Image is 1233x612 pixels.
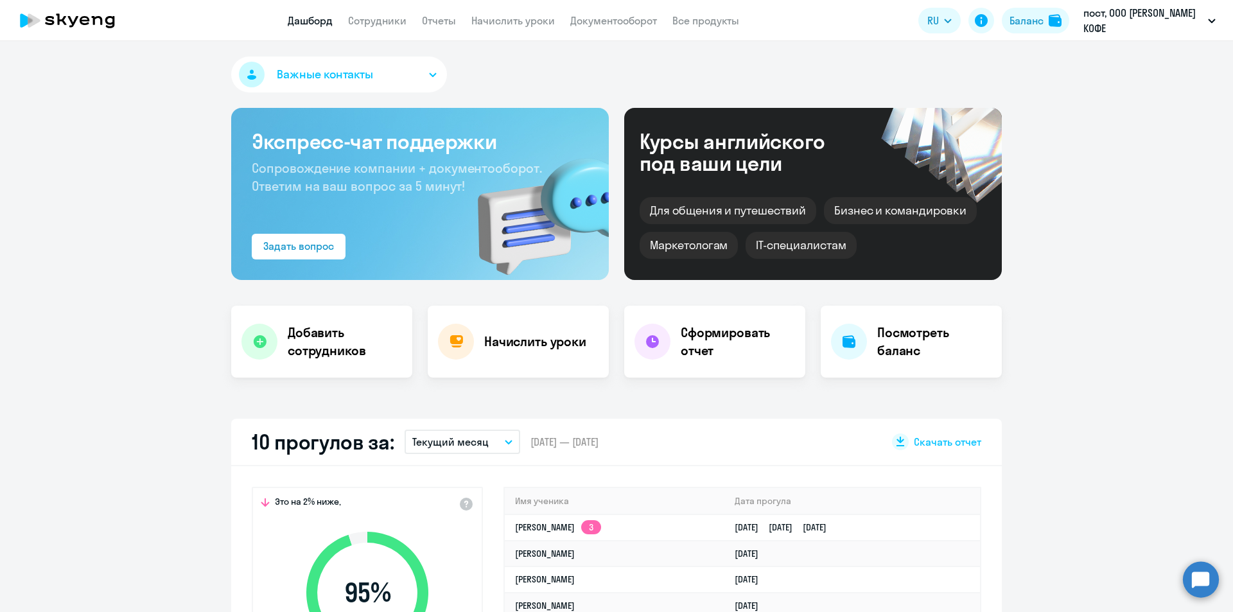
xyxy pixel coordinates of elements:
button: RU [918,8,961,33]
a: Начислить уроки [471,14,555,27]
a: [DATE] [735,548,769,559]
a: Все продукты [672,14,739,27]
h4: Начислить уроки [484,333,586,351]
div: Курсы английского под ваши цели [640,130,859,174]
img: balance [1049,14,1062,27]
div: IT-специалистам [746,232,856,259]
p: пост, ООО [PERSON_NAME] КОФЕ [1083,5,1203,36]
a: [DATE][DATE][DATE] [735,521,837,533]
img: bg-img [459,136,609,280]
a: [DATE] [735,600,769,611]
h4: Добавить сотрудников [288,324,402,360]
a: [PERSON_NAME] [515,600,575,611]
a: Отчеты [422,14,456,27]
th: Имя ученика [505,488,724,514]
button: Текущий месяц [405,430,520,454]
span: Это на 2% ниже, [275,496,341,511]
th: Дата прогула [724,488,980,514]
div: Баланс [1010,13,1044,28]
a: [PERSON_NAME] [515,548,575,559]
span: [DATE] — [DATE] [530,435,599,449]
p: Текущий месяц [412,434,489,450]
div: Задать вопрос [263,238,334,254]
span: Сопровождение компании + документооборот. Ответим на ваш вопрос за 5 минут! [252,160,542,194]
a: [PERSON_NAME] [515,573,575,585]
span: Скачать отчет [914,435,981,449]
button: Задать вопрос [252,234,345,259]
button: Балансbalance [1002,8,1069,33]
a: Сотрудники [348,14,407,27]
a: [DATE] [735,573,769,585]
h4: Посмотреть баланс [877,324,992,360]
div: Маркетологам [640,232,738,259]
a: Дашборд [288,14,333,27]
h3: Экспресс-чат поддержки [252,128,588,154]
app-skyeng-badge: 3 [581,520,601,534]
button: пост, ООО [PERSON_NAME] КОФЕ [1077,5,1222,36]
span: 95 % [293,577,441,608]
a: Документооборот [570,14,657,27]
h4: Сформировать отчет [681,324,795,360]
button: Важные контакты [231,57,447,92]
h2: 10 прогулов за: [252,429,394,455]
div: Бизнес и командировки [824,197,977,224]
span: Важные контакты [277,66,373,83]
a: [PERSON_NAME]3 [515,521,601,533]
span: RU [927,13,939,28]
div: Для общения и путешествий [640,197,816,224]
